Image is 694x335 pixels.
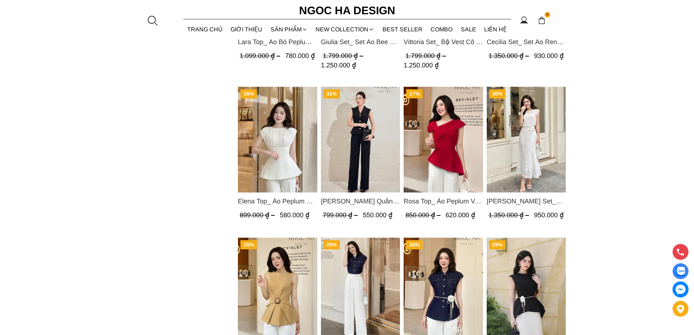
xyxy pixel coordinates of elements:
a: Display image [673,263,689,279]
span: Rosa Top_ Áo Peplum Vai Lệch Xếp Ly Màu Đỏ A1064 [404,196,483,206]
span: 550.000 ₫ [362,211,392,219]
span: 899.000 ₫ [240,211,277,219]
a: Combo [427,20,457,39]
span: [PERSON_NAME] Quần Suông Trắng Q059 [321,196,400,206]
a: Product image - Isabella Set_ Bộ Ren Áo Sơ Mi Vai Chờm Chân Váy Đuôi Cá Màu Trắng BJ139 [486,87,566,192]
div: SẢN PHẨM [267,20,312,39]
span: 0 [545,12,550,18]
span: 580.000 ₫ [280,211,309,219]
a: GIỚI THIỆU [227,20,267,39]
span: 1.350.000 ₫ [488,211,530,219]
img: Elena Top_ Áo Peplum Cổ Nhún Màu Trắng A1066 [238,87,317,192]
a: Product image - Rosa Top_ Áo Peplum Vai Lệch Xếp Ly Màu Đỏ A1064 [404,87,483,192]
span: 1.350.000 ₫ [488,52,530,59]
a: Link to Lara Top_ Áo Bò Peplum Vạt Chép Đính Cúc Mix Cổ Trắng A1058 [238,37,317,47]
span: 780.000 ₫ [285,52,315,59]
a: SALE [457,20,481,39]
img: Lara Pants_ Quần Suông Trắng Q059 [321,87,400,192]
a: BEST SELLER [379,20,427,39]
img: Isabella Set_ Bộ Ren Áo Sơ Mi Vai Chờm Chân Váy Đuôi Cá Màu Trắng BJ139 [486,87,566,192]
a: TRANG CHỦ [183,20,227,39]
a: Link to Giulia Set_ Set Áo Bee Mix Cổ Trắng Đính Cúc Quần Loe BQ014 [321,37,400,47]
a: Link to Cecilia Set_ Set Áo Ren Cổ Yếm Quần Suông Màu Kem BQ015 [486,37,566,47]
a: Ngoc Ha Design [293,2,402,19]
a: NEW COLLECTION [311,20,379,39]
span: 799.000 ₫ [322,211,359,219]
span: Elena Top_ Áo Peplum Cổ Nhún Màu Trắng A1066 [238,196,317,206]
a: Product image - Elena Top_ Áo Peplum Cổ Nhún Màu Trắng A1066 [238,87,317,192]
span: 1.799.000 ₫ [405,52,448,59]
span: 850.000 ₫ [405,211,442,219]
a: Link to Vittoria Set_ Bộ Vest Cổ V Quần Suông Kẻ Sọc BQ013 [404,37,483,47]
span: 1.250.000 ₫ [404,62,439,69]
span: Vittoria Set_ Bộ Vest Cổ V Quần Suông Kẻ Sọc BQ013 [404,37,483,47]
span: [PERSON_NAME] Set_ Bộ Ren Áo Sơ Mi Vai Chờm Chân Váy Đuôi Cá Màu Trắng BJ139 [486,196,566,206]
span: 1.099.000 ₫ [240,52,282,59]
span: Giulia Set_ Set Áo Bee Mix Cổ Trắng Đính Cúc Quần Loe BQ014 [321,37,400,47]
a: Link to Isabella Set_ Bộ Ren Áo Sơ Mi Vai Chờm Chân Váy Đuôi Cá Màu Trắng BJ139 [486,196,566,206]
span: 930.000 ₫ [534,52,563,59]
a: Link to Lara Pants_ Quần Suông Trắng Q059 [321,196,400,206]
span: 1.250.000 ₫ [321,62,356,69]
span: 620.000 ₫ [446,211,475,219]
span: Cecilia Set_ Set Áo Ren Cổ Yếm Quần Suông Màu Kem BQ015 [486,37,566,47]
img: Rosa Top_ Áo Peplum Vai Lệch Xếp Ly Màu Đỏ A1064 [404,87,483,192]
a: Link to Elena Top_ Áo Peplum Cổ Nhún Màu Trắng A1066 [238,196,317,206]
a: LIÊN HỆ [480,20,511,39]
a: Link to Rosa Top_ Áo Peplum Vai Lệch Xếp Ly Màu Đỏ A1064 [404,196,483,206]
img: img-CART-ICON-ksit0nf1 [538,16,546,24]
span: 1.799.000 ₫ [322,52,365,59]
a: Product image - Lara Pants_ Quần Suông Trắng Q059 [321,87,400,192]
span: Lara Top_ Áo Bò Peplum Vạt Chép Đính Cúc Mix Cổ Trắng A1058 [238,37,317,47]
img: Display image [676,267,685,276]
span: 950.000 ₫ [534,211,563,219]
a: messenger [673,281,689,297]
